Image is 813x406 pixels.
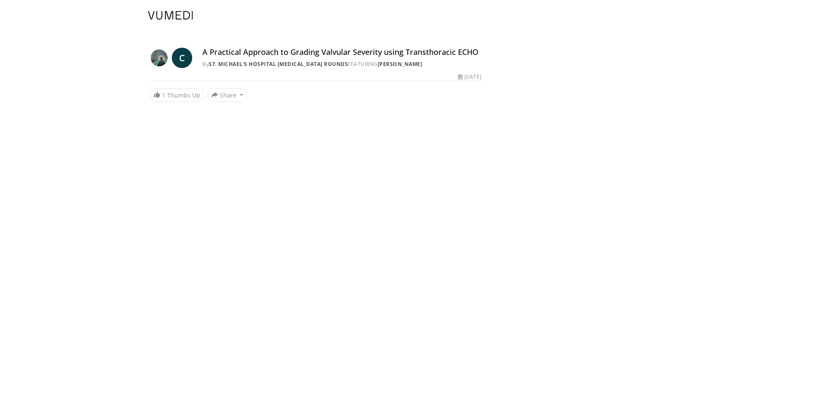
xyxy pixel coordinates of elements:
[208,88,247,102] button: Share
[150,89,204,102] a: 1 Thumbs Up
[172,48,192,68] a: C
[162,91,165,99] span: 1
[148,11,193,20] img: VuMedi Logo
[202,60,481,68] div: By FEATURING
[202,48,481,57] h4: A Practical Approach to Grading Valvular Severity using Transthoracic ECHO
[458,73,481,81] div: [DATE]
[209,60,348,68] a: St. Michael's Hospital [MEDICAL_DATA] Rounds
[150,48,168,68] img: St. Michael's Hospital Echocardiogram Rounds
[378,60,423,68] a: [PERSON_NAME]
